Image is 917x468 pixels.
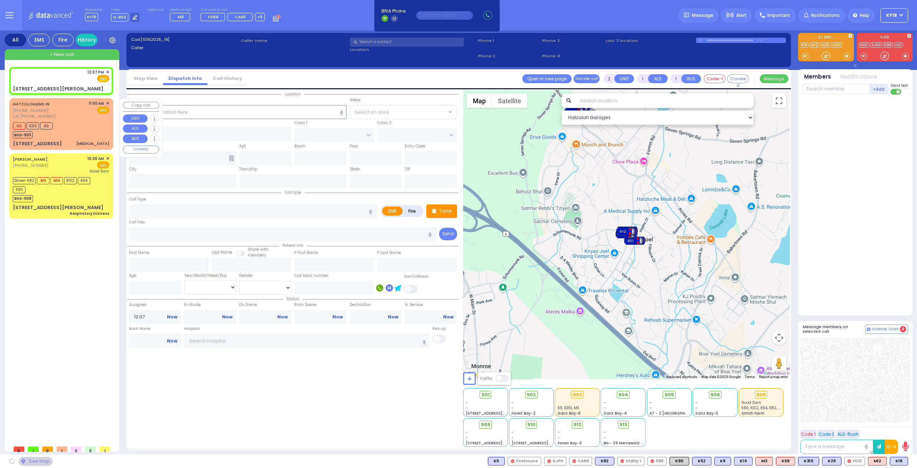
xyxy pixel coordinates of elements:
[100,76,107,82] u: EMS
[129,197,146,202] label: Call Type
[542,38,604,44] span: Phone 3
[148,8,164,12] label: Night unit
[332,314,343,320] a: Now
[377,250,401,256] label: P Last Name
[19,457,52,466] div: See map
[78,177,90,184] span: K64
[443,314,453,320] a: Now
[734,457,753,465] div: BLS
[684,13,689,18] img: message.svg
[350,302,402,308] label: Destination
[647,457,667,465] div: 596
[50,51,74,58] span: + New call
[857,36,913,41] label: KJFD
[355,109,389,116] span: Select an area
[492,94,527,108] button: Show satellite imagery
[575,94,754,108] input: Search location
[123,102,159,109] button: Copy call
[527,421,536,428] span: 910
[170,8,192,12] label: Medic on call
[52,34,74,46] div: Fire
[405,166,410,172] label: ZIP
[890,83,908,88] span: Send text
[527,391,536,398] span: 902
[573,74,600,83] button: Transfer call
[512,440,579,446] span: [STREET_ADDRESS][PERSON_NAME]
[714,457,731,465] div: BLS
[522,74,572,83] a: Open in new page
[755,457,773,465] div: ALS
[28,446,39,452] span: 1
[294,302,346,308] label: From Scene
[294,120,307,126] label: Cross 1
[741,411,764,416] span: Smith Farm
[465,370,489,379] a: Open this area in Google Maps (opens a new window)
[37,177,49,184] span: M9
[207,75,248,82] a: Call History
[836,430,860,439] button: ALS-Rush
[111,8,140,12] label: Lines
[604,405,606,411] span: -
[776,457,795,465] div: K68
[239,143,246,149] label: Apt
[488,457,505,465] div: BLS
[212,250,232,255] label: Last Name
[616,225,638,236] div: 902
[106,100,109,107] span: ✕
[123,134,148,143] button: BUS
[804,73,831,81] button: Members
[798,457,819,465] div: K310
[404,274,428,279] label: Use Callback
[614,74,634,83] button: UNIT
[466,400,468,405] span: -
[87,156,104,161] span: 10:00 AM
[141,37,169,42] span: [10152025_19]
[604,430,606,435] span: -
[741,400,761,405] span: Good Sam
[704,74,725,83] button: Code-1
[595,457,614,465] div: K82
[283,296,303,302] span: Status
[13,101,49,107] a: HATZOLOH,EMS IN
[772,331,786,345] button: Map camera controls
[282,91,304,97] span: Location
[569,457,592,465] div: CAR6
[900,326,906,332] span: 4
[624,235,645,246] div: 901
[619,421,627,428] span: 913
[184,326,200,332] label: Hospital
[13,122,25,129] span: M3
[615,228,637,239] div: 903
[488,457,505,465] div: K5
[28,34,50,46] div: EMS
[57,446,67,452] span: 1
[844,457,865,465] div: FD21
[129,250,149,256] label: First Name
[163,75,207,82] a: Dispatch info
[405,302,457,308] label: In Service
[184,273,236,279] div: Year/Month/Week/Day
[277,314,288,320] a: Now
[123,114,148,123] button: UNIT
[27,122,39,129] span: K310
[558,405,579,411] span: K9, K310, M3
[800,430,816,439] button: Code 1
[85,446,96,452] span: 0
[622,225,633,236] gmp-advanced-marker: 902
[648,74,668,83] button: ALS
[542,53,604,59] span: Phone 4
[616,226,638,237] div: 912
[617,457,644,465] div: Utility 1
[13,108,48,113] span: [PHONE_NUMBER]
[129,166,136,172] label: City
[184,334,429,348] input: Search hospital
[604,400,606,405] span: -
[840,73,877,81] button: Notifications
[465,370,489,379] img: Google
[40,122,53,129] span: K9
[184,302,236,308] label: En Route
[868,457,887,465] div: ALS
[466,435,468,440] span: -
[239,302,291,308] label: On Scene
[201,8,265,12] label: Fire units on call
